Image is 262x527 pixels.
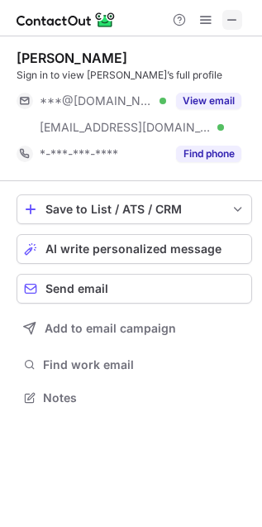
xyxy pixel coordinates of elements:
span: AI write personalized message [45,242,222,256]
button: Reveal Button [176,93,241,109]
button: Find work email [17,353,252,376]
button: save-profile-one-click [17,194,252,224]
button: Send email [17,274,252,304]
div: Sign in to view [PERSON_NAME]’s full profile [17,68,252,83]
div: [PERSON_NAME] [17,50,127,66]
img: ContactOut v5.3.10 [17,10,116,30]
span: Notes [43,390,245,405]
button: Add to email campaign [17,314,252,343]
button: Reveal Button [176,146,241,162]
div: Save to List / ATS / CRM [45,203,223,216]
span: Send email [45,282,108,295]
span: ***@[DOMAIN_NAME] [40,93,154,108]
span: Add to email campaign [45,322,176,335]
span: [EMAIL_ADDRESS][DOMAIN_NAME] [40,120,212,135]
span: Find work email [43,357,245,372]
button: AI write personalized message [17,234,252,264]
button: Notes [17,386,252,410]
